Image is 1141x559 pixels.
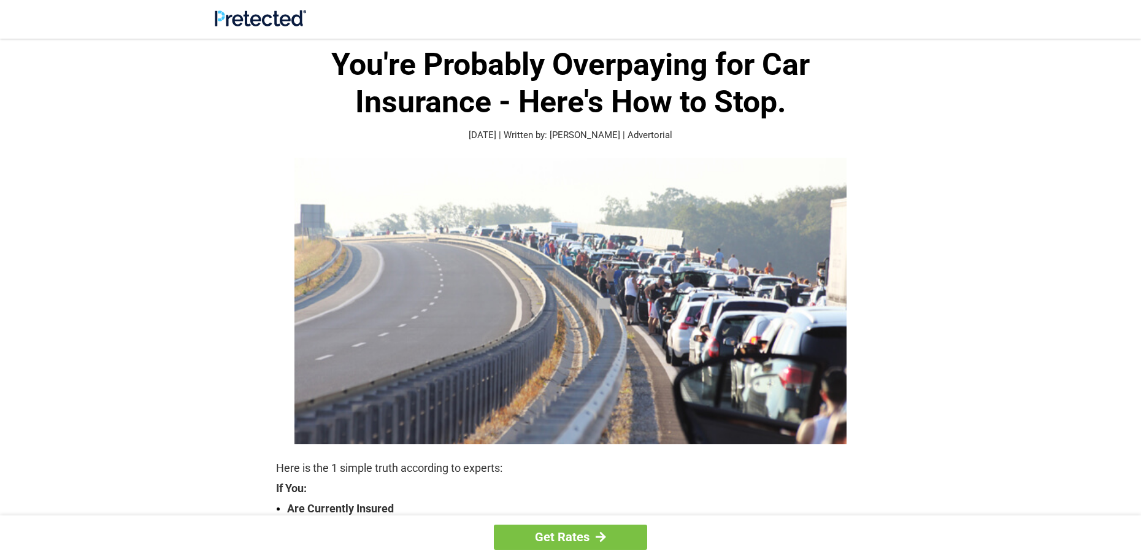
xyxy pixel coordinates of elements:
h1: You're Probably Overpaying for Car Insurance - Here's How to Stop. [276,46,865,121]
a: Site Logo [215,17,306,29]
strong: Are Currently Insured [287,500,865,517]
a: Get Rates [494,525,647,550]
p: Here is the 1 simple truth according to experts: [276,460,865,477]
strong: If You: [276,483,865,494]
p: [DATE] | Written by: [PERSON_NAME] | Advertorial [276,128,865,142]
img: Site Logo [215,10,306,26]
